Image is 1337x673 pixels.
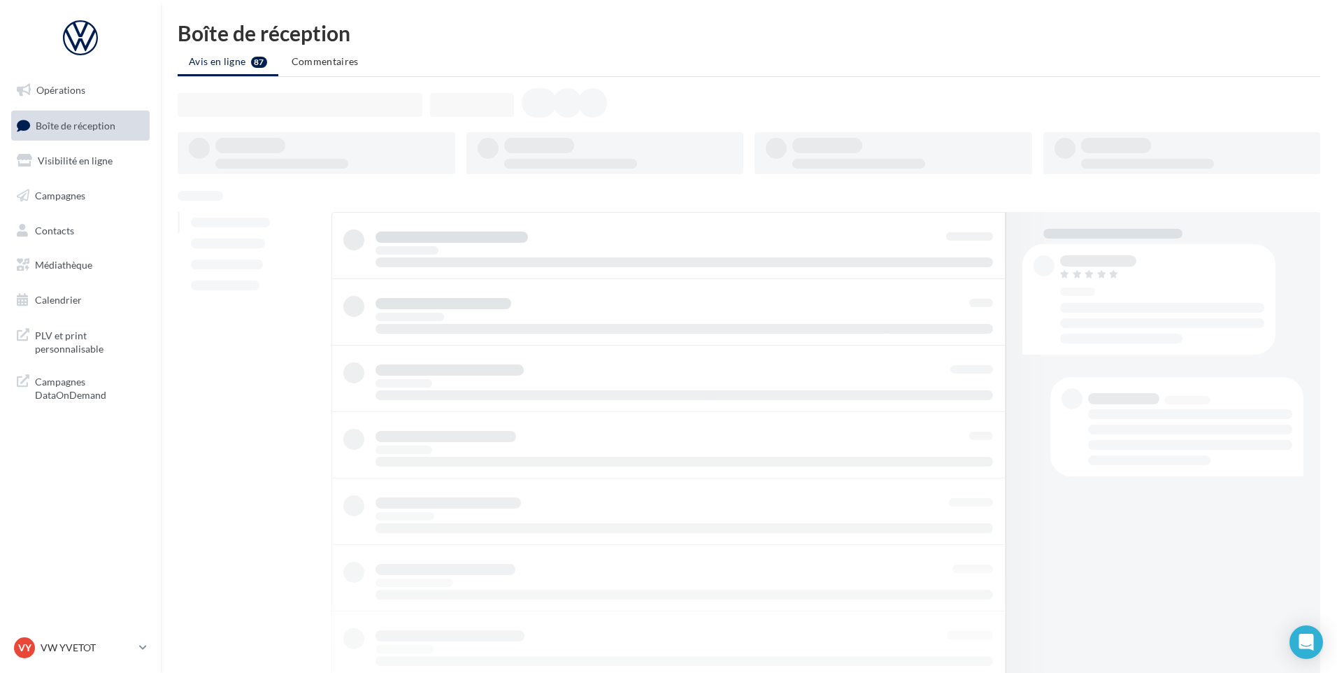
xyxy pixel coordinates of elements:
span: Campagnes [35,190,85,201]
a: Campagnes DataOnDemand [8,367,152,408]
span: PLV et print personnalisable [35,326,144,356]
a: PLV et print personnalisable [8,320,152,362]
span: Opérations [36,84,85,96]
span: Boîte de réception [36,119,115,131]
span: Médiathèque [35,259,92,271]
a: Boîte de réception [8,111,152,141]
a: Calendrier [8,285,152,315]
a: Médiathèque [8,250,152,280]
span: Campagnes DataOnDemand [35,372,144,402]
span: Contacts [35,224,74,236]
div: Open Intercom Messenger [1289,625,1323,659]
a: Campagnes [8,181,152,211]
span: Visibilité en ligne [38,155,113,167]
a: Opérations [8,76,152,105]
span: VY [18,641,31,655]
a: VY VW YVETOT [11,635,150,661]
p: VW YVETOT [41,641,134,655]
span: Calendrier [35,294,82,306]
div: Boîte de réception [178,22,1320,43]
a: Contacts [8,216,152,246]
span: Commentaires [292,55,359,67]
a: Visibilité en ligne [8,146,152,176]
